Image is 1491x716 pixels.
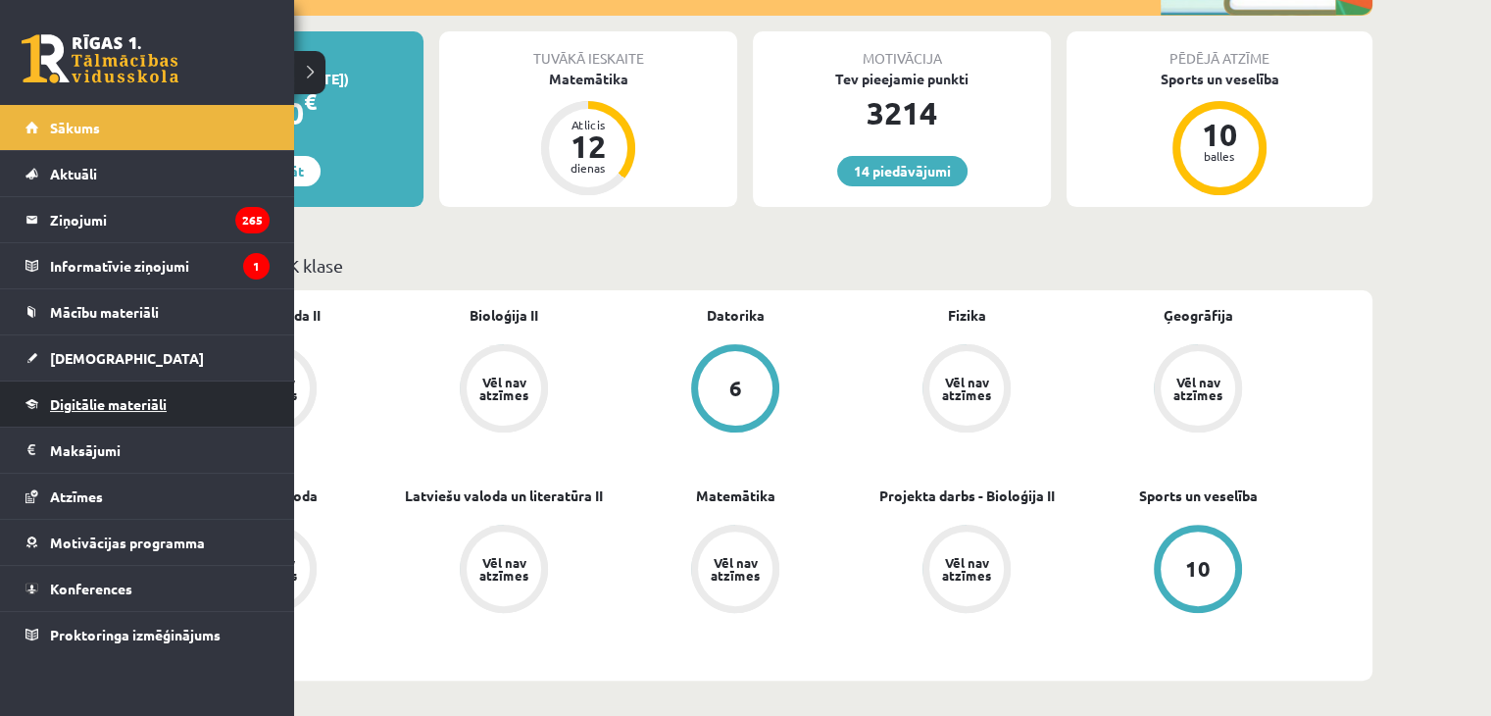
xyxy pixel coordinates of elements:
[235,207,270,233] i: 265
[22,34,178,83] a: Rīgas 1. Tālmācības vidusskola
[620,525,851,617] a: Vēl nav atzīmes
[388,344,620,436] a: Vēl nav atzīmes
[439,31,737,69] div: Tuvākā ieskaite
[939,556,994,582] div: Vēl nav atzīmes
[25,151,270,196] a: Aktuāli
[50,580,132,597] span: Konferences
[50,487,103,505] span: Atzīmes
[25,474,270,519] a: Atzīmes
[50,428,270,473] legend: Maksājumi
[25,612,270,657] a: Proktoringa izmēģinājums
[439,69,737,198] a: Matemātika Atlicis 12 dienas
[125,252,1365,279] p: Mācību plāns 12.a1 JK klase
[1190,119,1249,150] div: 10
[50,165,97,182] span: Aktuāli
[753,31,1051,69] div: Motivācija
[476,556,531,582] div: Vēl nav atzīmes
[25,520,270,565] a: Motivācijas programma
[707,305,765,326] a: Datorika
[708,556,763,582] div: Vēl nav atzīmes
[1170,376,1225,401] div: Vēl nav atzīmes
[1082,525,1314,617] a: 10
[25,335,270,381] a: [DEMOGRAPHIC_DATA]
[851,525,1082,617] a: Vēl nav atzīmes
[559,162,618,174] div: dienas
[620,344,851,436] a: 6
[25,428,270,473] a: Maksājumi
[25,566,270,611] a: Konferences
[729,378,742,399] div: 6
[1164,305,1233,326] a: Ģeogrāfija
[1067,69,1372,198] a: Sports un veselība 10 balles
[25,197,270,242] a: Ziņojumi265
[879,486,1055,506] a: Projekta darbs - Bioloģija II
[837,156,968,186] a: 14 piedāvājumi
[50,349,204,367] span: [DEMOGRAPHIC_DATA]
[476,376,531,401] div: Vēl nav atzīmes
[939,376,994,401] div: Vēl nav atzīmes
[50,197,270,242] legend: Ziņojumi
[50,534,205,551] span: Motivācijas programma
[851,344,1082,436] a: Vēl nav atzīmes
[1082,344,1314,436] a: Vēl nav atzīmes
[696,486,775,506] a: Matemātika
[50,119,100,136] span: Sākums
[1190,150,1249,162] div: balles
[948,305,986,326] a: Fizika
[1139,486,1258,506] a: Sports un veselība
[50,395,167,413] span: Digitālie materiāli
[1067,69,1372,89] div: Sports un veselība
[304,87,317,116] span: €
[25,382,270,427] a: Digitālie materiāli
[439,69,737,89] div: Matemātika
[559,119,618,130] div: Atlicis
[753,89,1051,136] div: 3214
[1067,31,1372,69] div: Pēdējā atzīme
[559,130,618,162] div: 12
[50,303,159,321] span: Mācību materiāli
[25,243,270,288] a: Informatīvie ziņojumi1
[243,253,270,280] i: 1
[1185,558,1211,580] div: 10
[753,69,1051,89] div: Tev pieejamie punkti
[388,525,620,617] a: Vēl nav atzīmes
[25,289,270,334] a: Mācību materiāli
[50,626,221,643] span: Proktoringa izmēģinājums
[470,305,538,326] a: Bioloģija II
[25,105,270,150] a: Sākums
[405,486,603,506] a: Latviešu valoda un literatūra II
[50,243,270,288] legend: Informatīvie ziņojumi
